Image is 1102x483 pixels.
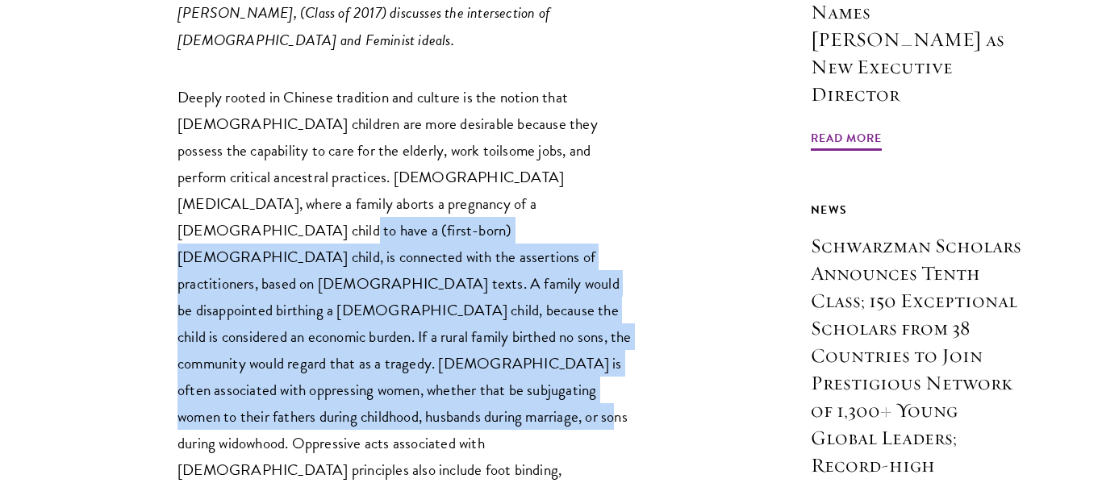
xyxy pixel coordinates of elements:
[811,200,1022,220] div: News
[811,128,882,153] span: Read More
